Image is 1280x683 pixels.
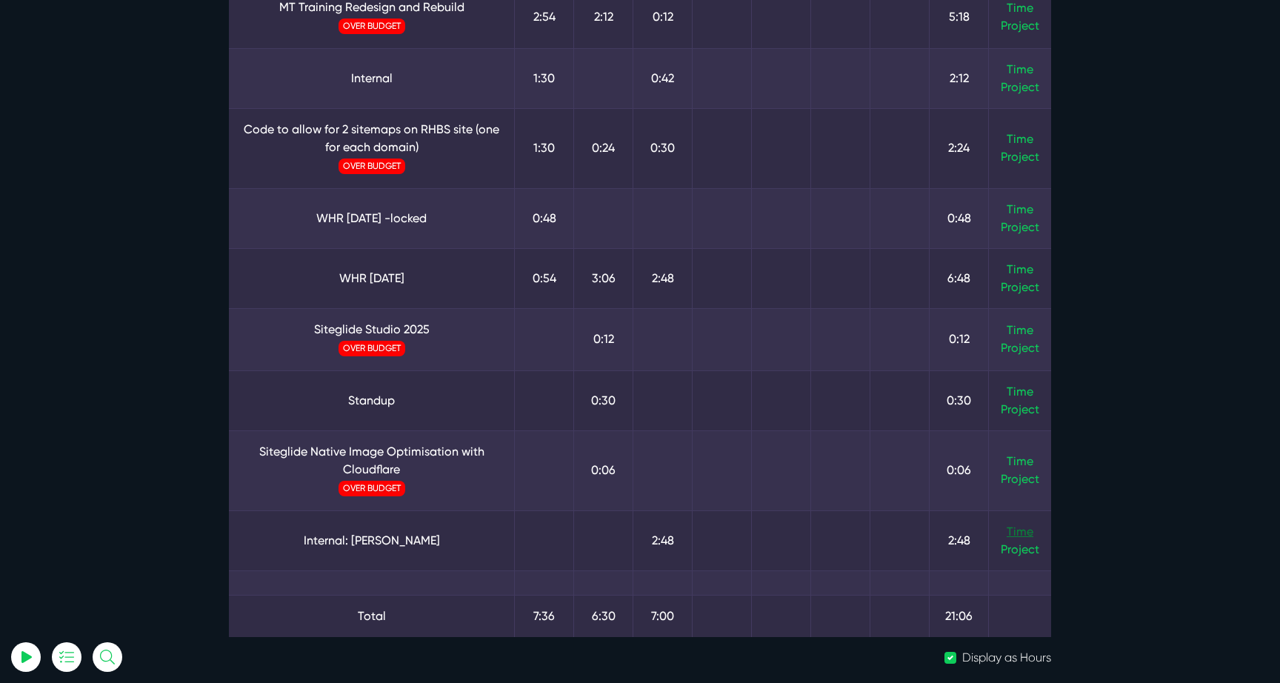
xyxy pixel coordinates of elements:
[339,159,405,174] span: OVER BUDGET
[1007,323,1033,337] a: Time
[574,595,633,637] td: 6:30
[1007,62,1033,76] a: Time
[241,121,502,156] a: Code to allow for 2 sitemaps on RHBS site (one for each domain)
[1001,339,1039,357] a: Project
[930,248,989,308] td: 6:48
[515,595,574,637] td: 7:36
[633,108,693,188] td: 0:30
[1007,202,1033,216] a: Time
[574,370,633,430] td: 0:30
[1001,79,1039,96] a: Project
[1001,541,1039,559] a: Project
[574,308,633,370] td: 0:12
[930,595,989,637] td: 21:06
[229,595,515,637] td: Total
[48,261,211,293] button: Log In
[1007,262,1033,276] a: Time
[930,188,989,248] td: 0:48
[930,370,989,430] td: 0:30
[1001,148,1039,166] a: Project
[241,210,502,227] a: WHR [DATE] -locked
[1001,470,1039,488] a: Project
[48,174,211,207] input: Email
[339,19,405,34] span: OVER BUDGET
[515,188,574,248] td: 0:48
[930,430,989,510] td: 0:06
[241,392,502,410] a: Standup
[1007,132,1033,146] a: Time
[930,510,989,570] td: 2:48
[930,308,989,370] td: 0:12
[1001,17,1039,35] a: Project
[1001,279,1039,296] a: Project
[241,443,502,479] a: Siteglide Native Image Optimisation with Cloudflare
[930,48,989,108] td: 2:12
[633,48,693,108] td: 0:42
[1007,384,1033,399] a: Time
[241,321,502,339] a: Siteglide Studio 2025
[241,70,502,87] a: Internal
[515,48,574,108] td: 1:30
[515,248,574,308] td: 0:54
[339,481,405,496] span: OVER BUDGET
[633,595,693,637] td: 7:00
[962,649,1051,667] label: Display as Hours
[1001,401,1039,419] a: Project
[241,532,502,550] a: Internal: [PERSON_NAME]
[515,108,574,188] td: 1:30
[633,248,693,308] td: 2:48
[1007,454,1033,468] a: Time
[930,108,989,188] td: 2:24
[1001,219,1039,236] a: Project
[574,430,633,510] td: 0:06
[574,108,633,188] td: 0:24
[1007,524,1033,539] a: Time
[574,248,633,308] td: 3:06
[1007,1,1033,15] a: Time
[339,341,405,356] span: OVER BUDGET
[633,510,693,570] td: 2:48
[241,270,502,287] a: WHR [DATE]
